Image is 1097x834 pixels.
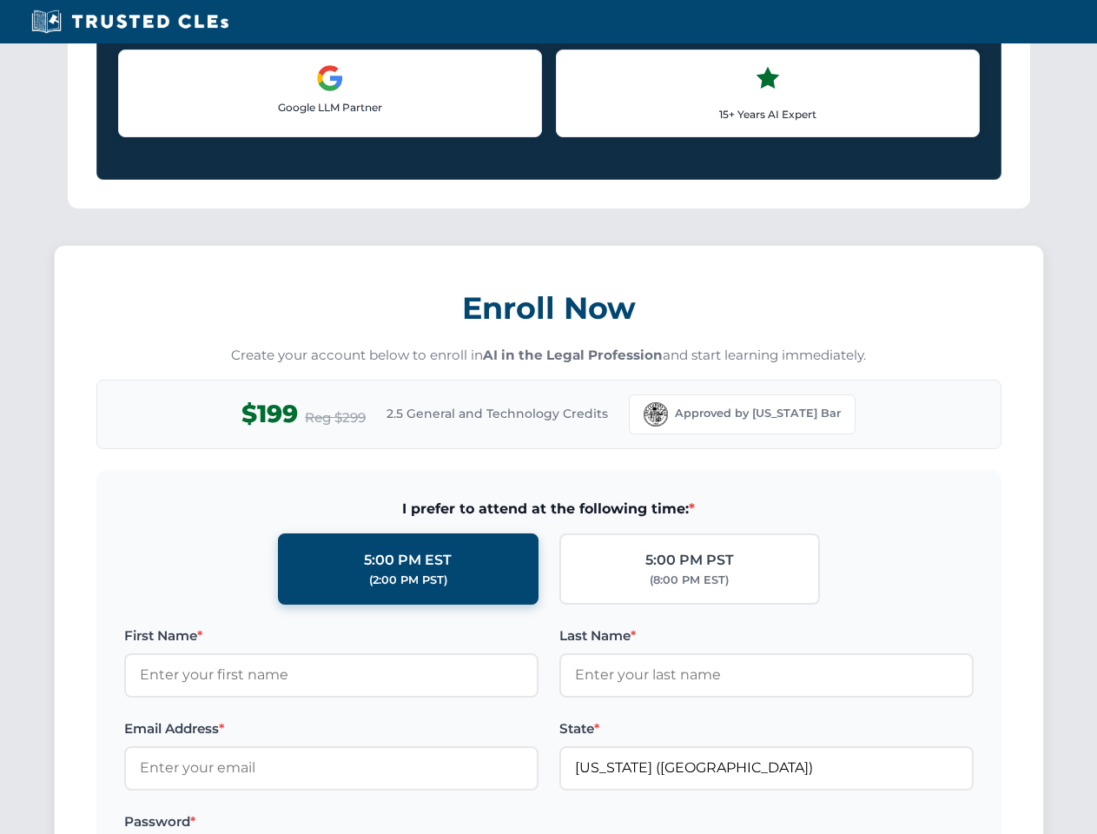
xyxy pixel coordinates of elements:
label: First Name [124,625,539,646]
h3: Enroll Now [96,281,1001,335]
label: Email Address [124,718,539,739]
img: Google [316,64,344,92]
p: Create your account below to enroll in and start learning immediately. [96,346,1001,366]
input: Florida (FL) [559,746,974,790]
p: 15+ Years AI Expert [571,106,965,122]
p: Google LLM Partner [133,99,527,116]
input: Enter your last name [559,653,974,697]
div: 5:00 PM EST [364,549,452,572]
input: Enter your first name [124,653,539,697]
span: Reg $299 [305,407,366,428]
input: Enter your email [124,746,539,790]
span: 2.5 General and Technology Credits [387,404,608,423]
div: (2:00 PM PST) [369,572,447,589]
span: $199 [241,394,298,434]
div: (8:00 PM EST) [650,572,729,589]
span: I prefer to attend at the following time: [124,498,974,520]
label: State [559,718,974,739]
strong: AI in the Legal Profession [483,347,663,363]
label: Last Name [559,625,974,646]
img: Trusted CLEs [26,9,234,35]
label: Password [124,811,539,832]
img: Florida Bar [644,402,668,427]
div: 5:00 PM PST [645,549,734,572]
span: Approved by [US_STATE] Bar [675,405,841,422]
